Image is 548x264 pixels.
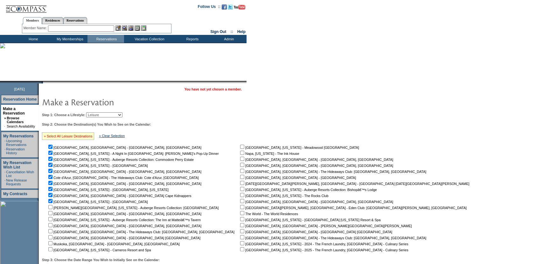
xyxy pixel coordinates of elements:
[99,134,125,138] a: » Clear Selection
[47,152,219,155] nobr: [GEOGRAPHIC_DATA], [US_STATE] - A Night In [GEOGRAPHIC_DATA]: [PERSON_NAME]'s Pop-Up Dinner
[239,236,426,240] nobr: [GEOGRAPHIC_DATA], [GEOGRAPHIC_DATA] - The Hideaways Club: [GEOGRAPHIC_DATA], [GEOGRAPHIC_DATA]
[239,224,412,228] nobr: [GEOGRAPHIC_DATA], [GEOGRAPHIC_DATA] - [PERSON_NAME][GEOGRAPHIC_DATA][PERSON_NAME]
[231,30,233,34] span: ::
[3,107,25,115] a: Make a Reservation
[7,116,24,124] a: Browse Calendars
[239,218,380,222] nobr: [GEOGRAPHIC_DATA], [US_STATE] - [GEOGRAPHIC_DATA] [US_STATE] Resort & Spa
[47,158,194,162] nobr: [GEOGRAPHIC_DATA], [US_STATE] - Auberge Resorts Collection: Commodore Perry Estate
[237,30,246,34] a: Help
[239,182,469,186] nobr: [DATE][GEOGRAPHIC_DATA][PERSON_NAME], [GEOGRAPHIC_DATA] - [GEOGRAPHIC_DATA] [DATE][GEOGRAPHIC_DAT...
[42,258,160,262] b: Step 3: Choose the Date Range You Wish to Initially See on the Calendar:
[239,194,328,198] nobr: [GEOGRAPHIC_DATA], [US_STATE] - The Rocks Club
[87,35,124,43] td: Reservations
[47,170,201,174] nobr: [GEOGRAPHIC_DATA], [GEOGRAPHIC_DATA] - [GEOGRAPHIC_DATA], [GEOGRAPHIC_DATA]
[43,81,44,83] img: blank.gif
[47,212,201,216] nobr: [GEOGRAPHIC_DATA], [GEOGRAPHIC_DATA] - [GEOGRAPHIC_DATA], [GEOGRAPHIC_DATA]
[222,4,227,10] img: Become our fan on Facebook
[173,35,210,43] td: Reports
[124,35,173,43] td: Vacation Collection
[47,164,148,168] nobr: [GEOGRAPHIC_DATA], [US_STATE] - [GEOGRAPHIC_DATA]
[6,178,27,186] a: New Release Requests
[14,87,25,91] span: [DATE]
[141,25,146,31] img: b_calculator.gif
[228,6,233,10] a: Follow us on Twitter
[47,206,219,210] nobr: [PERSON_NAME][GEOGRAPHIC_DATA], [US_STATE] - Auberge Resorts Collection: [GEOGRAPHIC_DATA]
[47,200,148,204] nobr: [GEOGRAPHIC_DATA], [US_STATE] - [GEOGRAPHIC_DATA]
[4,124,6,128] td: ·
[47,188,169,192] nobr: [GEOGRAPHIC_DATA], [US_STATE] - [GEOGRAPHIC_DATA], [US_STATE]
[210,35,246,43] td: Admin
[239,212,298,216] nobr: The World - The World Residences
[7,124,35,128] a: Search Availability
[42,122,151,126] b: Step 2: Choose the Destination(s) You Wish to See on the Calendar:
[4,178,5,186] td: ·
[239,200,393,204] nobr: [GEOGRAPHIC_DATA], [GEOGRAPHIC_DATA] - [GEOGRAPHIC_DATA], [GEOGRAPHIC_DATA]
[239,242,408,246] nobr: [GEOGRAPHIC_DATA], [US_STATE] - 2024 - The French Laundry, [GEOGRAPHIC_DATA] - Culinary Series
[222,6,227,10] a: Become our fan on Facebook
[4,116,6,120] b: »
[42,17,63,24] a: Residences
[24,25,48,31] div: Member Name:
[198,4,220,11] td: Follow Us ::
[42,96,169,108] img: pgTtlMakeReservation.gif
[47,242,180,246] nobr: Muskoka, [GEOGRAPHIC_DATA] - [GEOGRAPHIC_DATA], [GEOGRAPHIC_DATA]
[3,161,31,169] a: My Reservation Wish List
[234,5,245,10] img: Subscribe to our YouTube Channel
[239,206,467,210] nobr: [GEOGRAPHIC_DATA][PERSON_NAME], [GEOGRAPHIC_DATA] - Eden Club: [GEOGRAPHIC_DATA][PERSON_NAME], [G...
[42,113,85,117] b: Step 1: Choose a Lifestyle:
[4,139,5,147] td: ·
[47,230,234,234] nobr: [GEOGRAPHIC_DATA], [GEOGRAPHIC_DATA] - The Hideaways Club: [GEOGRAPHIC_DATA], [GEOGRAPHIC_DATA]
[23,17,42,24] a: Members
[47,176,199,180] nobr: Cote d'Azur, [GEOGRAPHIC_DATA] - The Hideaways Club: Cote d'Azur, [GEOGRAPHIC_DATA]
[128,25,134,31] img: Impersonate
[239,164,393,168] nobr: [GEOGRAPHIC_DATA], [GEOGRAPHIC_DATA] - [GEOGRAPHIC_DATA], [GEOGRAPHIC_DATA]
[239,152,299,155] nobr: Napa, [US_STATE] - The Ink House
[47,218,201,222] nobr: [GEOGRAPHIC_DATA], [US_STATE] - Auberge Resorts Collection: The Inn at Matteiâ€™s Tavern
[3,192,27,196] a: My Contracts
[47,248,151,252] nobr: [GEOGRAPHIC_DATA], [US_STATE] - Carneros Resort and Spa
[239,230,392,234] nobr: [GEOGRAPHIC_DATA], [GEOGRAPHIC_DATA] - [GEOGRAPHIC_DATA] [GEOGRAPHIC_DATA]
[47,194,191,198] nobr: [GEOGRAPHIC_DATA], [GEOGRAPHIC_DATA] - [GEOGRAPHIC_DATA] Cape Kidnappers
[239,176,356,180] nobr: [GEOGRAPHIC_DATA], [GEOGRAPHIC_DATA] - [GEOGRAPHIC_DATA]
[239,188,377,192] nobr: [GEOGRAPHIC_DATA], [US_STATE] - Auberge Resorts Collection: Bishopâ€™s Lodge
[122,25,127,31] img: View
[239,170,426,174] nobr: [GEOGRAPHIC_DATA], [GEOGRAPHIC_DATA] - The Hideaways Club: [GEOGRAPHIC_DATA], [GEOGRAPHIC_DATA]
[135,25,140,31] img: Reservations
[3,97,37,102] a: Reservation Home
[6,147,25,155] a: Reservation History
[47,146,201,149] nobr: [GEOGRAPHIC_DATA], [GEOGRAPHIC_DATA] - [GEOGRAPHIC_DATA], [GEOGRAPHIC_DATA]
[6,170,34,178] a: Cancellation Wish List
[51,35,87,43] td: My Memberships
[41,81,43,83] img: promoShadowLeftCorner.gif
[3,134,33,138] a: My Reservations
[228,4,233,10] img: Follow us on Twitter
[63,17,87,24] a: Reservations
[4,147,5,155] td: ·
[234,6,245,10] a: Subscribe to our YouTube Channel
[14,35,51,43] td: Home
[239,158,393,162] nobr: [GEOGRAPHIC_DATA], [GEOGRAPHIC_DATA] - [GEOGRAPHIC_DATA], [GEOGRAPHIC_DATA]
[239,248,408,252] nobr: [GEOGRAPHIC_DATA], [US_STATE] - 2025 - The French Laundry, [GEOGRAPHIC_DATA] - Culinary Series
[239,146,359,149] nobr: [GEOGRAPHIC_DATA], [US_STATE] - Meadowood [GEOGRAPHIC_DATA]
[115,25,121,31] img: b_edit.gif
[47,224,201,228] nobr: [GEOGRAPHIC_DATA], [GEOGRAPHIC_DATA] - [GEOGRAPHIC_DATA], [GEOGRAPHIC_DATA]
[4,170,5,178] td: ·
[210,30,226,34] a: Sign Out
[47,182,201,186] nobr: [GEOGRAPHIC_DATA], [GEOGRAPHIC_DATA] - [GEOGRAPHIC_DATA], [GEOGRAPHIC_DATA]
[47,236,200,240] nobr: [GEOGRAPHIC_DATA], [GEOGRAPHIC_DATA] - [GEOGRAPHIC_DATA] [GEOGRAPHIC_DATA]
[44,134,92,138] a: » Select All Leisure Destinations
[6,139,26,147] a: Upcoming Reservations
[184,87,242,91] span: You have not yet chosen a member.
